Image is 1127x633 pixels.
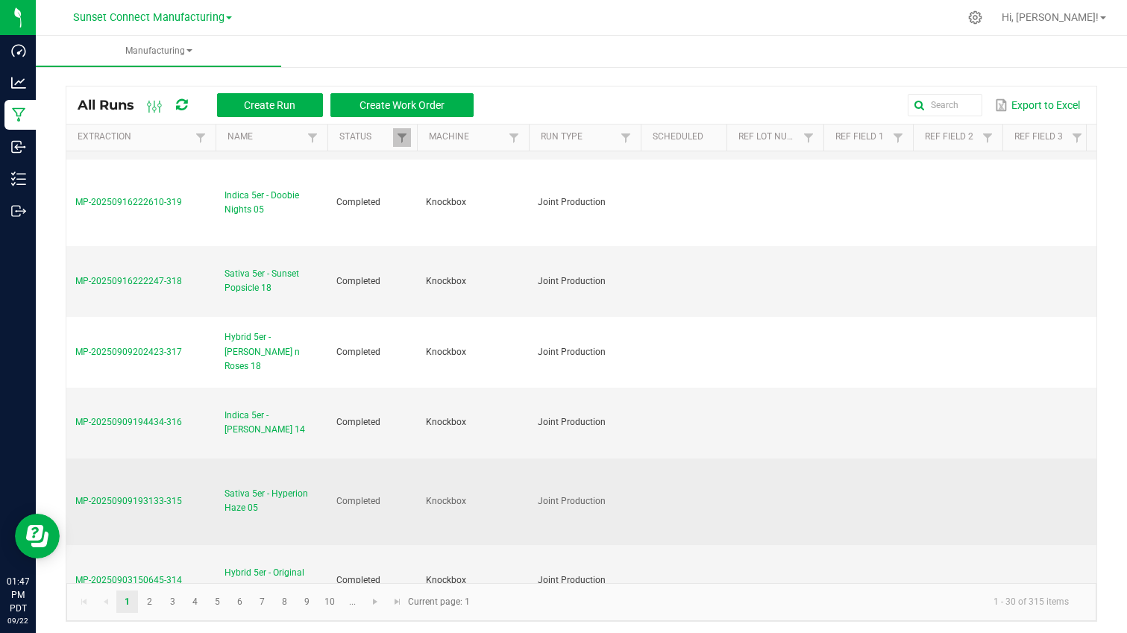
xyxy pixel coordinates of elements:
[429,131,504,143] a: MachineSortable
[225,267,318,295] span: Sativa 5er - Sunset Popsicle 18
[227,131,303,143] a: NameSortable
[360,99,445,111] span: Create Work Order
[66,583,1096,621] kendo-pager: Current page: 1
[336,575,380,585] span: Completed
[889,128,907,147] a: Filter
[538,496,606,506] span: Joint Production
[75,197,182,207] span: MP-20250916222610-319
[966,10,985,25] div: Manage settings
[336,276,380,286] span: Completed
[11,171,26,186] inline-svg: Inventory
[75,417,182,427] span: MP-20250909194434-316
[386,591,408,613] a: Go to the last page
[426,417,466,427] span: Knockbox
[319,591,341,613] a: Page 10
[835,131,888,143] a: Ref Field 1Sortable
[192,128,210,147] a: Filter
[75,575,182,585] span: MP-20250903150645-314
[225,330,318,374] span: Hybrid 5er - [PERSON_NAME] n Roses 18
[426,197,466,207] span: Knockbox
[304,128,321,147] a: Filter
[73,11,225,24] span: Sunset Connect Manufacturing
[184,591,206,613] a: Page 4
[7,615,29,626] p: 09/22
[116,591,138,613] a: Page 1
[139,591,160,613] a: Page 2
[538,575,606,585] span: Joint Production
[426,347,466,357] span: Knockbox
[7,575,29,615] p: 01:47 PM PDT
[505,128,523,147] a: Filter
[229,591,251,613] a: Page 6
[426,496,466,506] span: Knockbox
[336,197,380,207] span: Completed
[339,131,392,143] a: StatusSortable
[217,93,323,117] button: Create Run
[1014,131,1067,143] a: Ref Field 3Sortable
[538,197,606,207] span: Joint Production
[11,139,26,154] inline-svg: Inbound
[365,591,386,613] a: Go to the next page
[653,131,721,143] a: ScheduledSortable
[336,347,380,357] span: Completed
[538,347,606,357] span: Joint Production
[11,43,26,58] inline-svg: Dashboard
[78,92,485,118] div: All Runs
[225,487,318,515] span: Sativa 5er - Hyperion Haze 05
[979,128,996,147] a: Filter
[336,417,380,427] span: Completed
[541,131,616,143] a: Run TypeSortable
[800,128,817,147] a: Filter
[538,417,606,427] span: Joint Production
[11,204,26,218] inline-svg: Outbound
[75,276,182,286] span: MP-20250916222247-318
[369,596,381,608] span: Go to the next page
[336,496,380,506] span: Completed
[75,347,182,357] span: MP-20250909202423-317
[225,189,318,217] span: Indica 5er - Doobie Nights 05
[342,591,363,613] a: Page 11
[162,591,183,613] a: Page 3
[274,591,295,613] a: Page 8
[296,591,318,613] a: Page 9
[330,93,474,117] button: Create Work Order
[392,596,404,608] span: Go to the last page
[244,99,295,111] span: Create Run
[78,131,191,143] a: ExtractionSortable
[908,94,982,116] input: Search
[925,131,978,143] a: Ref Field 2Sortable
[11,107,26,122] inline-svg: Manufacturing
[479,590,1081,614] kendo-pager-info: 1 - 30 of 315 items
[207,591,228,613] a: Page 5
[15,514,60,558] iframe: Resource center
[225,409,318,437] span: Indica 5er - [PERSON_NAME] 14
[538,276,606,286] span: Joint Production
[36,36,281,67] a: Manufacturing
[36,45,281,57] span: Manufacturing
[991,92,1084,118] button: Export to Excel
[1002,11,1099,23] span: Hi, [PERSON_NAME]!
[617,128,635,147] a: Filter
[426,276,466,286] span: Knockbox
[251,591,273,613] a: Page 7
[426,575,466,585] span: Knockbox
[75,496,182,506] span: MP-20250909193133-315
[1068,128,1086,147] a: Filter
[11,75,26,90] inline-svg: Analytics
[225,566,318,594] span: Hybrid 5er - Original Danksy 05
[393,128,411,147] a: Filter
[738,131,799,143] a: Ref Lot NumberSortable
